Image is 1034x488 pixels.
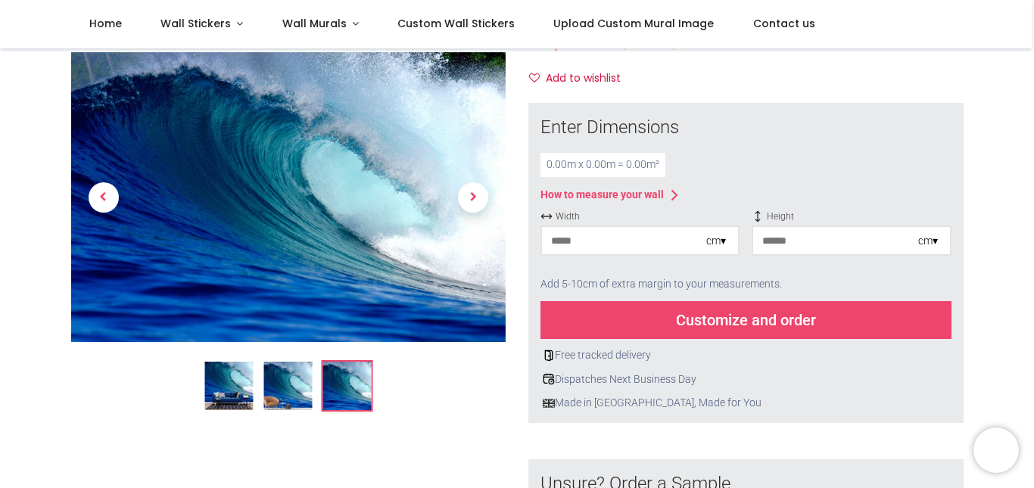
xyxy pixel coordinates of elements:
[441,96,506,299] a: Next
[528,66,634,92] button: Add to wishlistAdd to wishlist
[540,210,740,223] span: Width
[540,372,951,387] div: Dispatches Next Business Day
[89,182,119,213] span: Previous
[752,210,951,223] span: Height
[71,52,506,342] img: WS-46063-03
[160,16,231,31] span: Wall Stickers
[322,362,371,411] img: WS-46063-03
[543,397,555,409] img: uk
[753,16,815,31] span: Contact us
[458,182,488,213] span: Next
[540,115,951,141] div: Enter Dimensions
[71,96,136,299] a: Previous
[529,73,540,83] i: Add to wishlist
[973,427,1019,473] iframe: Brevo live chat
[89,16,122,31] span: Home
[540,153,665,177] div: 0.00 m x 0.00 m = 0.00 m²
[706,234,726,249] div: cm ▾
[540,301,951,339] div: Customize and order
[540,348,951,363] div: Free tracked delivery
[540,268,951,301] div: Add 5-10cm of extra margin to your measurements.
[540,188,664,203] div: How to measure your wall
[282,16,347,31] span: Wall Murals
[553,16,714,31] span: Upload Custom Mural Image
[263,362,312,411] img: WS-46063-02
[204,362,253,411] img: Blue Wave Ocean Surf Wall Mural Wallpaper
[918,234,938,249] div: cm ▾
[397,16,515,31] span: Custom Wall Stickers
[540,396,951,411] div: Made in [GEOGRAPHIC_DATA], Made for You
